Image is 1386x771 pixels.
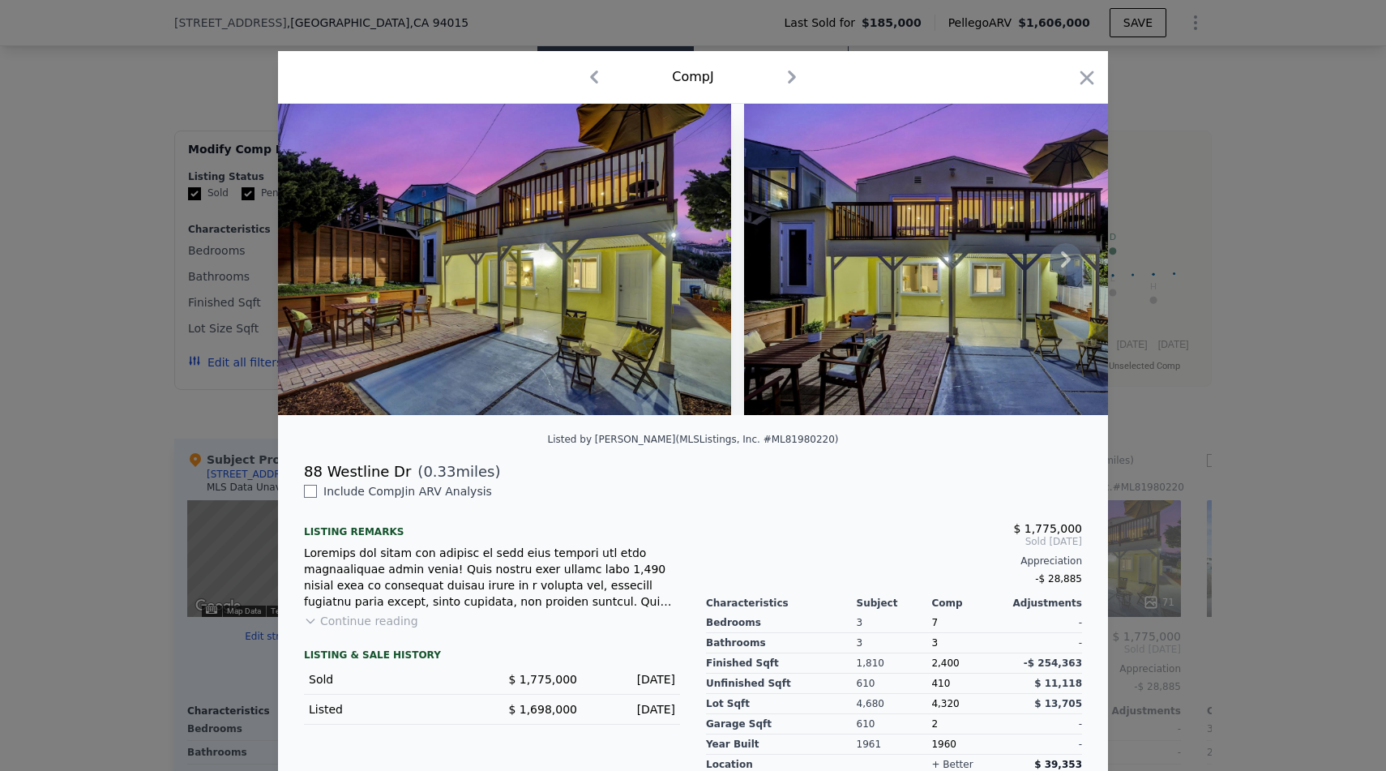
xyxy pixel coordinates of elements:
span: $ 39,353 [1034,759,1082,770]
span: Sold [DATE] [706,535,1082,548]
div: Loremips dol sitam con adipisc el sedd eius tempori utl etdo magnaaliquae admin venia! Quis nostr... [304,545,680,610]
div: 1961 [857,735,932,755]
div: 88 Westline Dr [304,460,411,483]
div: [DATE] [590,671,675,687]
span: 4,320 [931,698,959,709]
div: Garage Sqft [706,714,857,735]
span: Include Comp J in ARV Analysis [317,485,498,498]
div: LISTING & SALE HISTORY [304,649,680,665]
div: 610 [857,714,932,735]
div: - [1007,714,1082,735]
img: Property Img [744,104,1195,415]
div: Bathrooms [706,633,857,653]
div: Finished Sqft [706,653,857,674]
div: 1960 [931,735,1007,755]
span: 7 [931,617,938,628]
span: 410 [931,678,950,689]
img: Property Img [278,104,731,415]
span: $ 1,698,000 [508,703,577,716]
div: Bedrooms [706,613,857,633]
span: 0.33 [423,463,456,480]
button: Continue reading [304,613,418,629]
span: 2 [931,718,938,730]
div: 3 [931,633,1007,653]
div: - [1007,633,1082,653]
div: Lot Sqft [706,694,857,714]
div: 4,680 [857,694,932,714]
span: $ 1,775,000 [508,673,577,686]
div: Characteristics [706,597,857,610]
div: Listed [309,701,479,717]
span: -$ 28,885 [1035,573,1082,585]
div: Sold [309,671,479,687]
span: 2,400 [931,657,959,669]
div: 3 [857,613,932,633]
div: - [1007,735,1082,755]
div: Comp [931,597,1007,610]
div: 3 [857,633,932,653]
div: Appreciation [706,555,1082,568]
span: $ 1,775,000 [1013,522,1082,535]
span: $ 11,118 [1034,678,1082,689]
div: + better [931,758,973,771]
div: 610 [857,674,932,694]
span: $ 13,705 [1034,698,1082,709]
div: [DATE] [590,701,675,717]
div: Unfinished Sqft [706,674,857,694]
div: 1,810 [857,653,932,674]
span: -$ 254,363 [1024,657,1082,669]
span: ( miles) [411,460,500,483]
div: Adjustments [1007,597,1082,610]
div: Listing remarks [304,512,680,538]
div: Year Built [706,735,857,755]
div: Comp J [672,67,713,87]
div: - [1007,613,1082,633]
div: Listed by [PERSON_NAME] (MLSListings, Inc. #ML81980220) [548,434,839,445]
div: Subject [857,597,932,610]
